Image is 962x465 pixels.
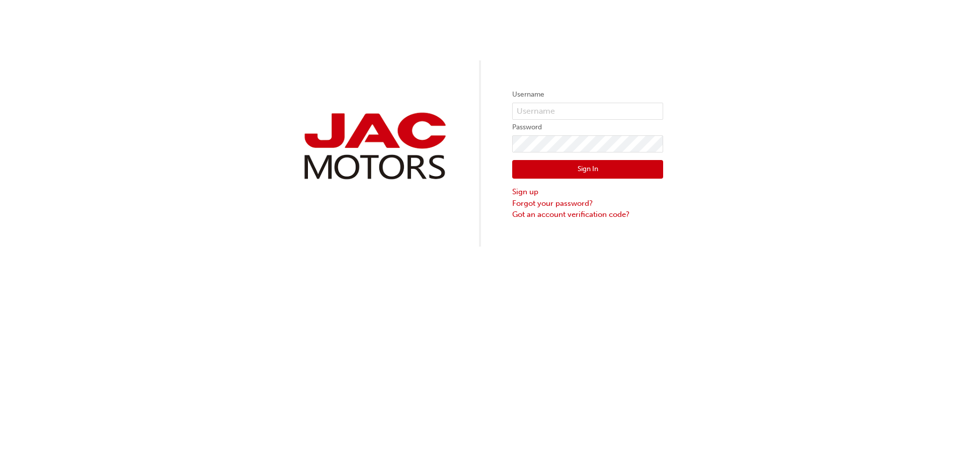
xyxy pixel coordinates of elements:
a: Sign up [512,186,663,198]
img: jac-portal [299,109,450,184]
a: Forgot your password? [512,198,663,209]
input: Username [512,103,663,120]
button: Sign In [512,160,663,179]
label: Password [512,121,663,133]
a: Got an account verification code? [512,209,663,220]
label: Username [512,89,663,101]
